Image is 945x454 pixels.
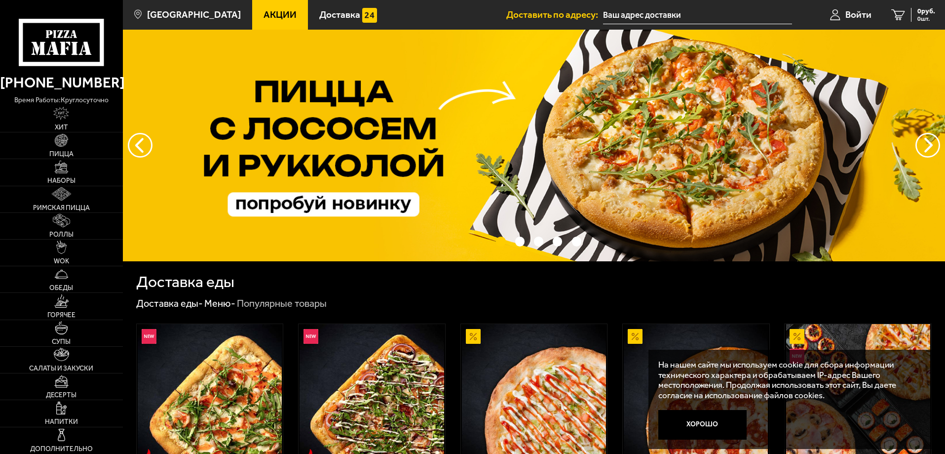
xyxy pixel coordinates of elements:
[264,10,297,19] span: Акции
[496,237,505,246] button: точки переключения
[628,329,643,344] img: Акционный
[33,205,90,211] span: Римская пицца
[362,8,377,23] img: 15daf4d41897b9f0e9f617042186c801.svg
[128,133,152,158] button: следующий
[790,329,804,344] img: Акционный
[303,329,318,344] img: Новинка
[845,10,871,19] span: Войти
[47,177,76,184] span: Наборы
[136,297,203,309] a: Доставка еды-
[506,10,603,19] span: Доставить по адресу:
[917,8,935,15] span: 0 руб.
[534,237,543,246] button: точки переключения
[49,285,73,291] span: Обеды
[319,10,360,19] span: Доставка
[30,446,93,453] span: Дополнительно
[658,410,747,440] button: Хорошо
[917,16,935,22] span: 0 шт.
[237,297,327,310] div: Популярные товары
[204,297,235,309] a: Меню-
[658,360,916,401] p: На нашем сайте мы используем cookie для сбора информации технического характера и обрабатываем IP...
[603,6,792,24] input: Ваш адрес доставки
[553,237,562,246] button: точки переключения
[147,10,241,19] span: [GEOGRAPHIC_DATA]
[142,329,156,344] img: Новинка
[46,392,76,399] span: Десерты
[466,329,481,344] img: Акционный
[136,274,234,290] h1: Доставка еды
[572,237,581,246] button: точки переключения
[29,365,93,372] span: Салаты и закуски
[49,151,74,158] span: Пицца
[790,349,804,364] img: Новинка
[55,124,68,131] span: Хит
[515,237,525,246] button: точки переключения
[45,418,78,425] span: Напитки
[49,231,74,238] span: Роллы
[54,258,69,265] span: WOK
[915,133,940,158] button: предыдущий
[52,338,71,345] span: Супы
[47,312,76,319] span: Горячее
